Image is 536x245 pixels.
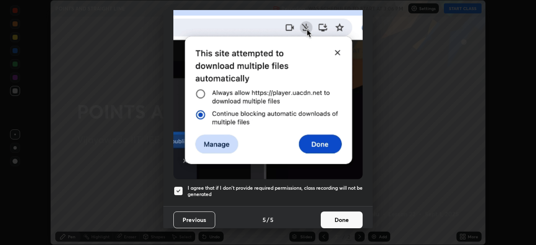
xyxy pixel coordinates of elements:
h4: 5 [263,215,266,224]
h4: 5 [270,215,273,224]
button: Done [321,211,363,228]
button: Previous [173,211,215,228]
h5: I agree that if I don't provide required permissions, class recording will not be generated [188,185,363,198]
h4: / [267,215,269,224]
